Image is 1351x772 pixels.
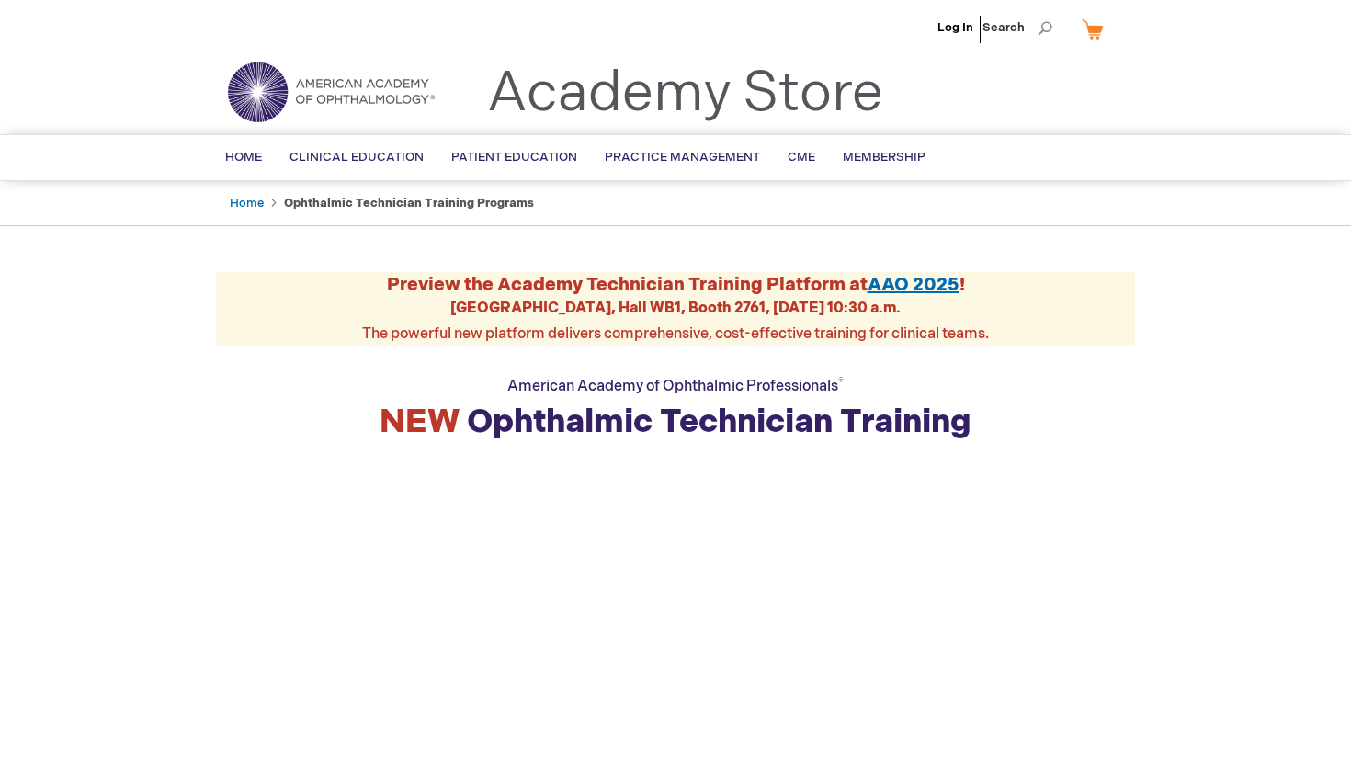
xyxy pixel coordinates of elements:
span: Search [982,9,1052,46]
a: Academy Store [487,61,883,127]
strong: Ophthalmic Technician Training Programs [284,196,534,210]
span: Clinical Education [289,150,424,165]
span: Membership [843,150,925,165]
span: NEW [380,403,460,442]
a: Home [230,196,264,210]
span: Home [225,150,262,165]
span: The powerful new platform delivers comprehensive, cost-effective training for clinical teams. [362,300,989,343]
strong: Ophthalmic Technician Training [380,403,971,442]
span: American Academy of Ophthalmic Professionals [507,378,844,395]
strong: Preview the Academy Technician Training Platform at ! [387,274,965,296]
a: AAO 2025 [868,274,959,296]
sup: ® [838,376,844,388]
a: Log In [937,20,973,35]
span: CME [788,150,815,165]
strong: [GEOGRAPHIC_DATA], Hall WB1, Booth 2761, [DATE] 10:30 a.m. [450,300,901,317]
span: Practice Management [605,150,760,165]
span: Patient Education [451,150,577,165]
